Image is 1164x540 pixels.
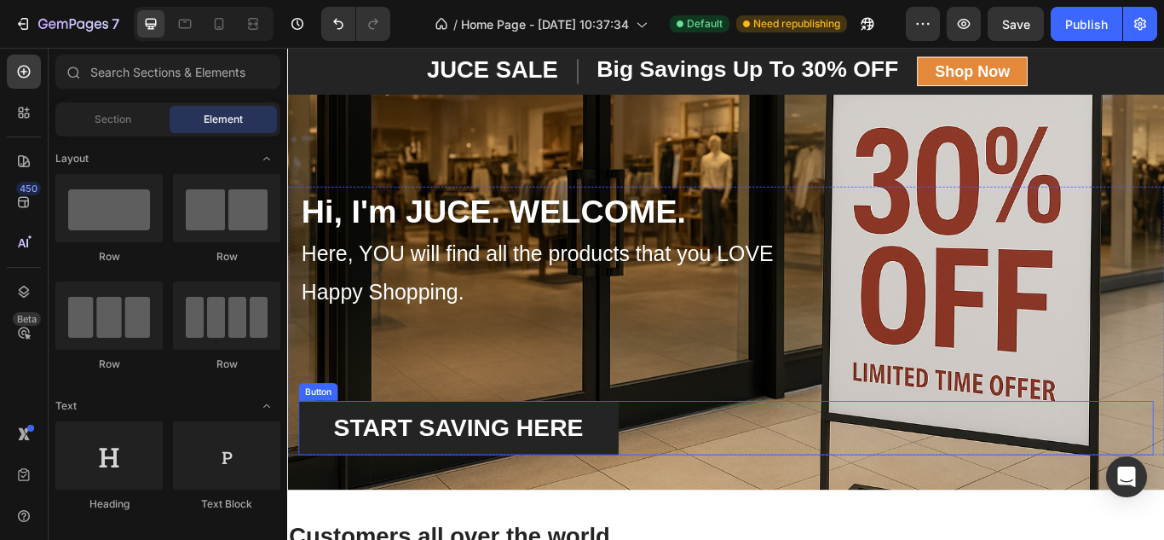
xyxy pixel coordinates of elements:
button: 7 [7,7,127,41]
div: Button [16,394,55,409]
span: Toggle open [253,392,280,420]
span: Default [687,16,723,32]
button: Publish [1051,7,1122,41]
div: Heading [55,496,163,512]
p: Here, YOU will find all the products that you LOVE [16,218,996,263]
button: Save [988,7,1044,41]
span: Section [95,112,131,127]
div: 450 [16,182,41,195]
span: / [453,15,458,33]
div: Row [173,249,280,264]
span: Need republishing [753,16,840,32]
span: Element [204,112,243,127]
span: Toggle open [253,145,280,172]
div: Rich Text Editor. Editing area: main [13,167,1010,309]
a: START SAVING HERE [13,412,386,475]
span: Layout [55,151,89,166]
strong: Hi, I'm JUCE. WELCOME. [16,170,464,212]
p: START SAVING HERE [54,422,345,465]
span: Text [55,398,77,414]
div: Publish [1065,15,1108,33]
div: Beta [13,312,41,326]
span: Home Page - [DATE] 10:37:34 [461,15,629,33]
div: Undo/Redo [321,7,390,41]
div: Row [173,357,280,372]
div: Text Block [173,496,280,512]
iframe: To enrich screen reader interactions, please activate Accessibility in Grammarly extension settings [287,48,1164,540]
input: Search Sections & Elements [55,55,280,89]
span: Save [1002,17,1030,32]
p: Happy Shopping. [16,263,996,307]
div: Open Intercom Messenger [1106,456,1147,497]
div: Row [55,249,163,264]
div: Row [55,357,163,372]
p: 7 [112,14,119,34]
